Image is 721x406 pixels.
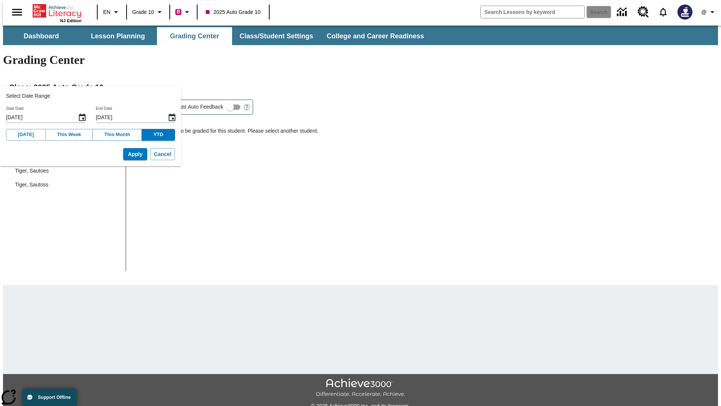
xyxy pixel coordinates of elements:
button: Grade: Grade 10, Select a grade [129,5,167,19]
button: Apply [123,148,147,161]
span: 2025 Auto Grade 10 [206,8,260,16]
button: This Month [92,129,142,141]
button: YTD [142,129,175,141]
span: B [176,7,180,17]
a: Resource Center, Will open in new tab [633,2,653,22]
span: Tiger, Sautoes [15,167,119,175]
button: Select a new avatar [673,2,697,22]
h2: Class : 2025 Auto Grade 10 [9,81,712,93]
a: Data Center [612,2,633,23]
button: Open Help for Writing Assistant [241,100,253,114]
button: Dashboard [4,27,79,45]
span: Grade 10 [132,8,154,16]
p: There is no work to be graded for this student. Please select another student. [139,127,712,141]
a: Home [33,3,81,18]
span: NJ Edition [60,18,81,23]
button: Support Offline [23,389,77,406]
label: End Date [96,106,112,111]
div: SubNavbar [3,27,431,45]
button: End Date, Choose date, September 12, 2025, Selected [164,110,179,125]
input: search field [481,6,584,18]
div: Home [33,3,81,23]
button: Lesson Planning [80,27,155,45]
img: Achieve3000 Differentiate Accelerate Achieve [316,379,405,398]
div: Tiger, Sautoss [9,178,125,192]
span: Tiger, Sautoss [15,181,119,189]
button: Grading Center [157,27,232,45]
img: Avatar [677,5,692,20]
h2: Select Date Range [6,92,175,100]
button: Profile/Settings [697,5,721,19]
button: Language: EN, Select a language [100,5,124,19]
button: Boost Class color is violet red. Change class color [172,5,195,19]
label: Start Date [6,106,24,111]
button: [DATE] [6,129,46,141]
button: Class/Student Settings [234,27,319,45]
span: Auto Feedback [188,103,223,111]
h1: Grading Center [3,53,718,67]
a: Notifications [653,2,673,22]
button: College and Career Readiness [321,27,430,45]
div: Tiger, Sautoes [9,164,125,178]
button: This Week [45,129,93,141]
span: Support Offline [38,395,71,400]
span: EN [103,8,110,16]
button: Open side menu [6,1,28,23]
div: SubNavbar [3,26,718,45]
span: @ [701,8,706,16]
button: Cancel [150,148,175,161]
button: Start Date, Choose date, July 1, 2025, Selected [75,110,90,125]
